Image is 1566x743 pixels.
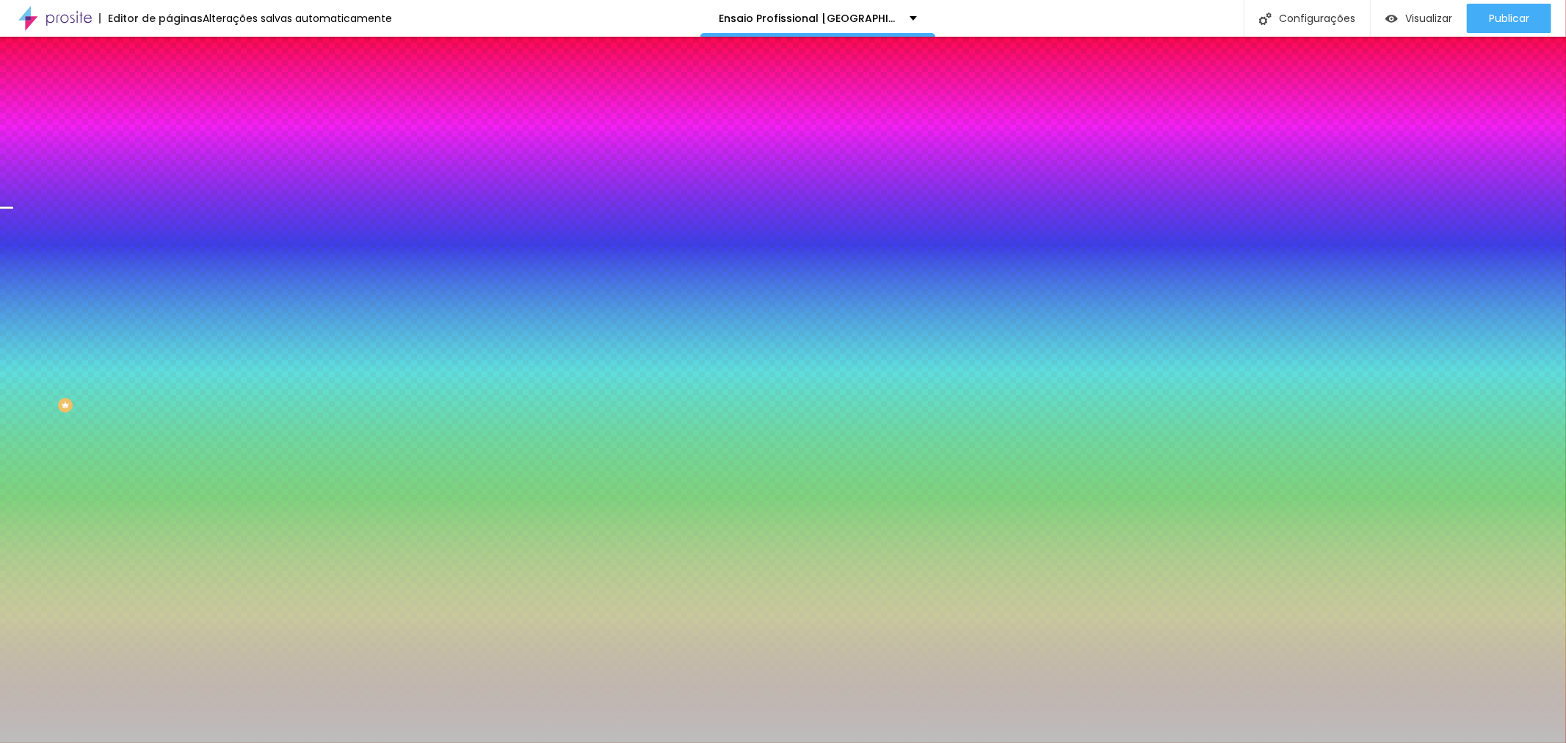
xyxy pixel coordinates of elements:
div: Alterações salvas automaticamente [203,13,392,23]
div: Editor de páginas [99,13,203,23]
button: Visualizar [1371,4,1467,33]
span: Publicar [1489,12,1529,24]
p: Ensaio Profissional [GEOGRAPHIC_DATA] [719,13,899,23]
button: Publicar [1467,4,1551,33]
span: Visualizar [1405,12,1452,24]
img: view-1.svg [1385,12,1398,25]
img: Icone [1259,12,1272,25]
